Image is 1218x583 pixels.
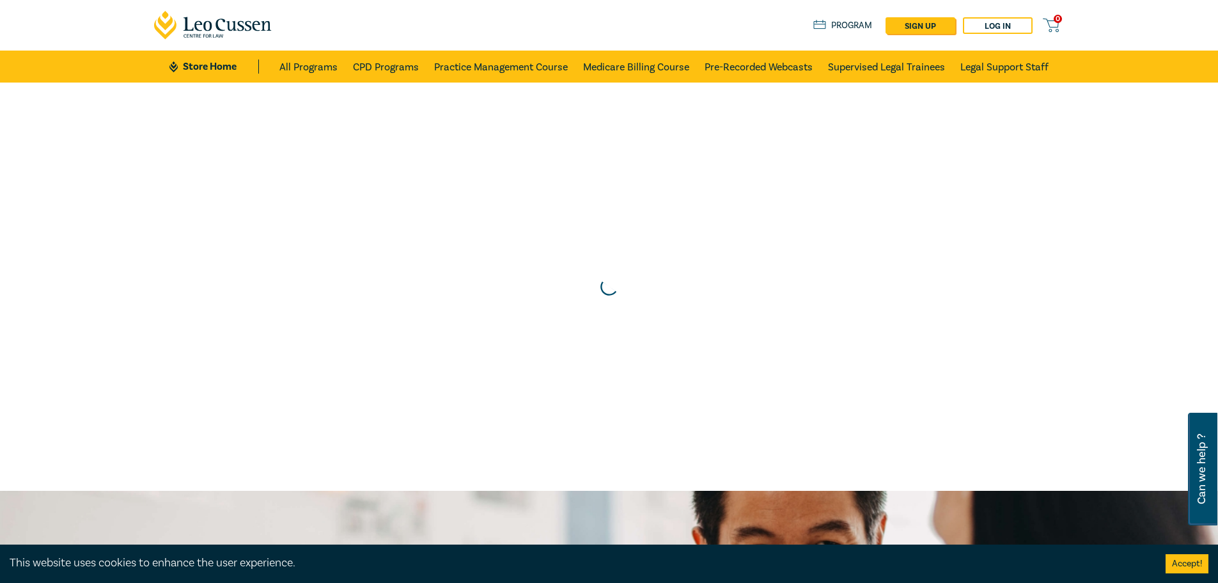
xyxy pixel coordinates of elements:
[279,51,338,83] a: All Programs
[960,51,1049,83] a: Legal Support Staff
[813,19,873,33] a: Program
[353,51,419,83] a: CPD Programs
[434,51,568,83] a: Practice Management Course
[583,51,689,83] a: Medicare Billing Course
[886,17,955,34] a: sign up
[1166,554,1208,573] button: Accept cookies
[169,60,258,74] a: Store Home
[1196,420,1208,518] span: Can we help ?
[705,51,813,83] a: Pre-Recorded Webcasts
[10,555,1146,571] div: This website uses cookies to enhance the user experience.
[1054,15,1062,23] span: 0
[828,51,945,83] a: Supervised Legal Trainees
[963,17,1033,34] a: Log in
